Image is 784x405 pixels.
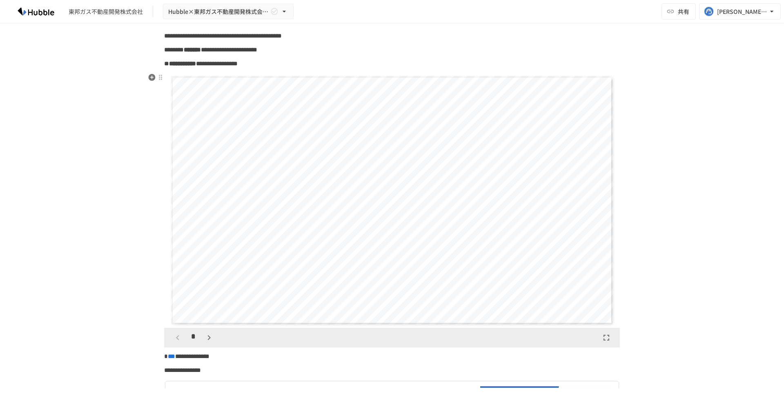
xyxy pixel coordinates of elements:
[69,7,143,16] div: 東邦ガス不動産開発株式会社
[661,3,696,20] button: 共有
[717,7,768,17] div: [PERSON_NAME][EMAIL_ADDRESS][DOMAIN_NAME]
[10,5,62,18] img: HzDRNkGCf7KYO4GfwKnzITak6oVsp5RHeZBEM1dQFiQ
[168,7,269,17] span: Hubble×東邦ガス不動産開発株式会社様_オンボーディングプロジェクト
[163,4,294,20] button: Hubble×東邦ガス不動産開発株式会社様_オンボーディングプロジェクト
[678,7,689,16] span: 共有
[699,3,781,20] button: [PERSON_NAME][EMAIL_ADDRESS][DOMAIN_NAME]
